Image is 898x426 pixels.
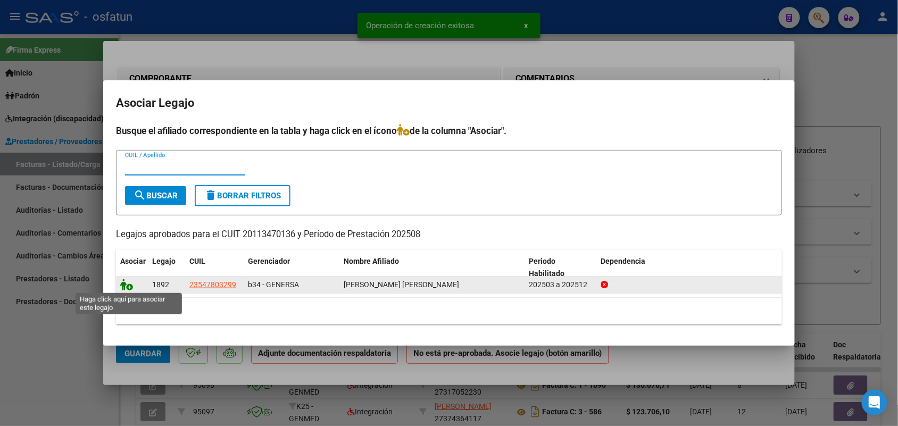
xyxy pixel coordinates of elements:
[189,257,205,265] span: CUIL
[134,189,146,202] mat-icon: search
[862,390,887,415] div: Open Intercom Messenger
[116,298,782,324] div: 1 registros
[204,191,281,201] span: Borrar Filtros
[125,186,186,205] button: Buscar
[116,250,148,285] datatable-header-cell: Asociar
[148,250,185,285] datatable-header-cell: Legajo
[189,280,236,289] span: 23547803299
[120,257,146,265] span: Asociar
[116,93,782,113] h2: Asociar Legajo
[529,257,565,278] span: Periodo Habilitado
[152,280,169,289] span: 1892
[134,191,178,201] span: Buscar
[601,257,646,265] span: Dependencia
[152,257,176,265] span: Legajo
[344,257,399,265] span: Nombre Afiliado
[597,250,783,285] datatable-header-cell: Dependencia
[248,257,290,265] span: Gerenciador
[344,280,459,289] span: CHIAVASSA GIANNINI ULISES FAVIO
[525,250,597,285] datatable-header-cell: Periodo Habilitado
[339,250,525,285] datatable-header-cell: Nombre Afiliado
[116,228,782,241] p: Legajos aprobados para el CUIT 20113470136 y Período de Prestación 202508
[244,250,339,285] datatable-header-cell: Gerenciador
[529,279,593,291] div: 202503 a 202512
[204,189,217,202] mat-icon: delete
[248,280,299,289] span: b34 - GENERSA
[195,185,290,206] button: Borrar Filtros
[185,250,244,285] datatable-header-cell: CUIL
[116,124,782,138] h4: Busque el afiliado correspondiente en la tabla y haga click en el ícono de la columna "Asociar".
